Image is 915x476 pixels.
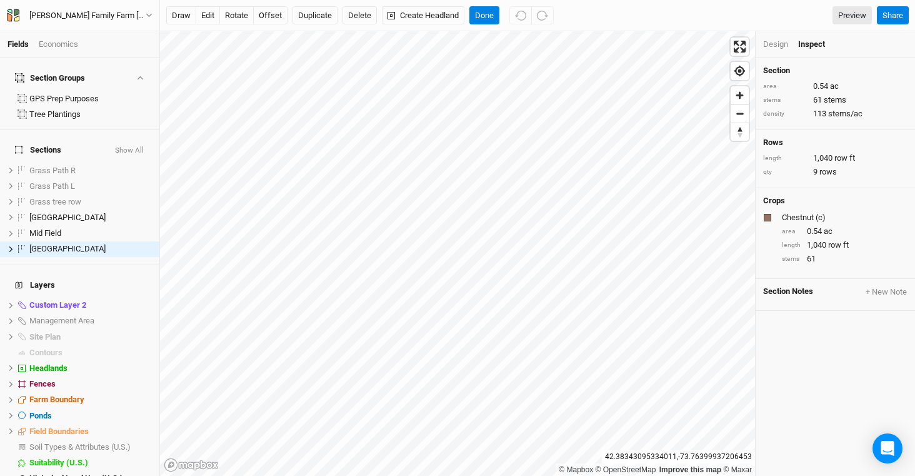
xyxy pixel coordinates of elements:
span: Grass Path R [29,166,76,175]
span: rows [819,166,837,178]
button: rotate [219,6,254,25]
div: Headlands [29,363,152,373]
div: density [763,109,807,119]
div: Custom Layer 2 [29,300,152,310]
h4: Rows [763,138,907,148]
div: 0.54 [782,226,907,237]
button: edit [196,6,220,25]
div: Economics [39,39,78,50]
a: Mapbox [559,465,593,474]
div: Chestnut (c) [782,212,905,223]
span: Contours [29,348,62,357]
button: draw [166,6,196,25]
span: Soil Types & Attributes (U.S.) [29,442,131,452]
canvas: Map [160,31,755,476]
button: Delete [342,6,377,25]
button: offset [253,6,287,25]
button: Zoom in [731,86,749,104]
div: 9 [763,166,907,178]
a: Mapbox logo [164,458,219,472]
div: Grass tree row [29,197,152,207]
h4: Layers [7,273,152,298]
div: Lower Field [29,213,152,223]
a: Improve this map [659,465,721,474]
div: Section Groups [15,73,85,83]
div: area [763,82,807,91]
div: stems [763,96,807,105]
span: Fences [29,379,56,388]
a: OpenStreetMap [596,465,656,474]
span: [GEOGRAPHIC_DATA] [29,213,106,222]
span: Section Notes [763,286,813,298]
span: stems/ac [828,108,862,119]
div: 0.54 [763,81,907,92]
button: Show section groups [134,74,145,82]
span: Field Boundaries [29,427,89,436]
div: 1,040 [782,240,907,251]
button: Zoom out [731,104,749,123]
button: [PERSON_NAME] Family Farm [PERSON_NAME] GPS Befco & Drill (ACTIVE) [6,9,153,23]
span: Zoom out [731,105,749,123]
span: Mid Field [29,228,61,238]
span: Site Plan [29,332,61,342]
a: Fields [7,39,29,49]
button: Enter fullscreen [731,38,749,56]
div: length [782,241,801,250]
span: Custom Layer 2 [29,300,86,310]
div: Open Intercom Messenger [872,433,902,463]
button: Redo (^Z) [531,6,554,25]
span: Farm Boundary [29,395,84,404]
span: row ft [834,153,855,164]
div: stems [782,255,801,264]
span: row ft [828,240,849,251]
div: Suitability (U.S.) [29,458,152,468]
span: [GEOGRAPHIC_DATA] [29,244,106,253]
div: 42.38343095334011 , -73.76399937206453 [602,450,755,463]
button: Create Headland [382,6,464,25]
div: Fences [29,379,152,389]
span: Sections [15,145,61,155]
button: Undo (^z) [509,6,532,25]
div: GPS Prep Purposes [29,94,152,104]
div: 61 [763,94,907,106]
h4: Crops [763,196,785,206]
a: Maxar [723,465,752,474]
span: Headlands [29,363,67,373]
div: qty [763,168,807,177]
div: Grass Path L [29,181,152,191]
h4: Section [763,66,907,76]
div: Inspect [798,39,842,50]
div: 1,040 [763,153,907,164]
span: Suitability (U.S.) [29,458,88,467]
div: 61 [782,253,907,265]
div: Mid Field [29,228,152,238]
button: Show All [114,146,144,155]
div: Rudolph Family Farm Bob GPS Befco & Drill (ACTIVE) [29,9,146,22]
span: Reset bearing to north [731,123,749,141]
div: Design [763,39,788,50]
button: Reset bearing to north [731,123,749,141]
div: Contours [29,348,152,358]
div: area [782,227,801,236]
span: Ponds [29,411,52,420]
button: Find my location [731,62,749,80]
div: Tree Plantings [29,109,152,119]
button: Done [469,6,499,25]
span: Grass tree row [29,197,81,206]
span: Grass Path L [29,181,75,191]
div: Site Plan [29,332,152,342]
div: length [763,154,807,163]
div: [PERSON_NAME] Family Farm [PERSON_NAME] GPS Befco & Drill (ACTIVE) [29,9,146,22]
span: stems [824,94,846,106]
a: Preview [832,6,872,25]
div: Field Boundaries [29,427,152,437]
div: Farm Boundary [29,395,152,405]
div: Soil Types & Attributes (U.S.) [29,442,152,452]
button: + New Note [865,286,907,298]
span: ac [824,226,832,237]
span: ac [830,81,839,92]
